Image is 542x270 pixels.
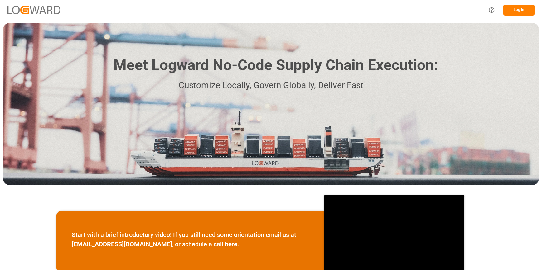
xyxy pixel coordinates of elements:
[72,230,308,249] p: Start with a brief introductory video! If you still need some orientation email us at , or schedu...
[72,240,172,248] a: [EMAIL_ADDRESS][DOMAIN_NAME]
[114,54,438,76] h1: Meet Logward No-Code Supply Chain Execution:
[485,3,499,17] button: Help Center
[104,78,438,92] p: Customize Locally, Govern Globally, Deliver Fast
[225,240,237,248] a: here
[503,5,535,16] button: Log In
[7,6,60,14] img: Logward_new_orange.png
